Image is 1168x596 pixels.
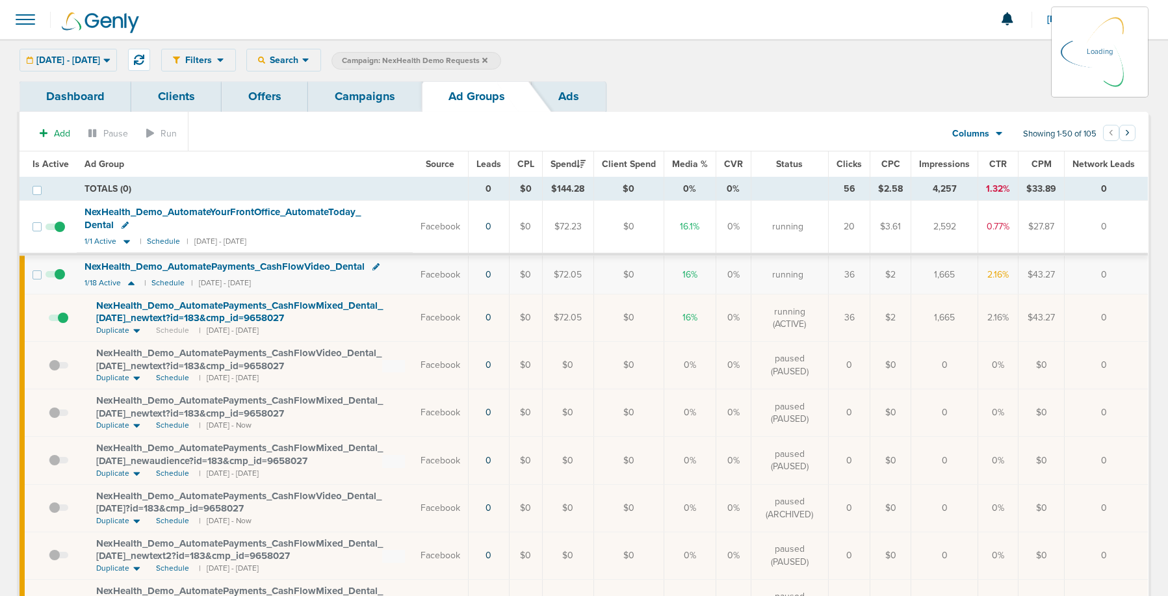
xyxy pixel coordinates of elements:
td: 0% [978,437,1019,484]
td: $0 [1019,532,1065,579]
td: 0 [468,177,509,201]
td: 0% [978,484,1019,532]
td: 1.32% [978,177,1019,201]
td: 0% [716,254,751,294]
td: $43.27 [1019,254,1065,294]
td: 0% [716,341,751,389]
td: $0 [509,389,542,437]
small: | [DATE] - [DATE] [199,372,259,383]
td: $0 [593,294,664,342]
td: 0% [716,389,751,437]
span: Client Spend [602,159,656,170]
td: Facebook [413,437,469,484]
span: Ad Group [84,159,124,170]
span: Schedule [156,563,189,574]
span: Duplicate [96,468,129,479]
td: $3.61 [870,201,911,254]
a: 0 [486,455,491,466]
td: $0 [542,389,593,437]
td: $0 [870,389,911,437]
a: 0 [486,502,491,513]
span: running [772,220,803,233]
p: Loading [1087,44,1113,60]
a: Campaigns [308,81,422,112]
td: 0% [664,341,716,389]
td: 16% [664,294,716,342]
small: | [DATE] - [DATE] [199,468,259,479]
span: NexHealth_ Demo_ AutomatePayments_ CashFlowMixed_ Dental_ [DATE]_ newaudience?id=183&cmp_ id=9658027 [96,442,383,467]
span: Is Active [32,159,69,170]
a: Clients [131,81,222,112]
a: 0 [486,312,491,323]
span: Spend [551,159,586,170]
td: 0 [1065,177,1149,201]
span: Schedule [156,515,189,526]
span: Leads [476,159,501,170]
span: Duplicate [96,372,129,383]
td: $0 [509,294,542,342]
td: 1,665 [911,294,978,342]
small: | [DATE] - Now [199,420,252,431]
td: paused (ARCHIVED) [751,484,828,532]
td: $0 [509,437,542,484]
small: | [DATE] - [DATE] [199,563,259,574]
td: $0 [593,201,664,254]
td: 16% [664,254,716,294]
span: running [772,268,803,281]
td: 0 [1065,437,1149,484]
td: 0% [716,201,751,254]
td: $144.28 [542,177,593,201]
td: 0 [911,389,978,437]
td: $0 [542,437,593,484]
a: 0 [486,407,491,418]
span: 1/18 Active [84,278,121,288]
a: Offers [222,81,308,112]
span: Media % [672,159,708,170]
td: 0 [1065,294,1149,342]
td: 0% [716,484,751,532]
span: Add [54,128,70,139]
td: Facebook [413,389,469,437]
td: 20 [829,201,870,254]
a: 0 [486,221,491,232]
span: Campaign: NexHealth Demo Requests [342,55,487,66]
td: 36 [829,254,870,294]
td: 0% [716,532,751,579]
td: $0 [870,484,911,532]
td: $0 [593,254,664,294]
button: Go to next page [1119,125,1136,141]
td: 0 [1065,484,1149,532]
span: Impressions [919,159,970,170]
td: 0 [829,389,870,437]
td: 2.16% [978,294,1019,342]
span: Schedule [156,468,189,479]
a: Ads [532,81,606,112]
span: Clicks [837,159,862,170]
td: $0 [1019,389,1065,437]
td: running (ACTIVE) [751,294,828,342]
td: $2 [870,294,911,342]
span: CVR [724,159,743,170]
td: 0% [716,177,751,201]
td: $0 [509,484,542,532]
td: $0 [542,341,593,389]
button: Add [32,124,77,143]
small: | [DATE] - [DATE] [187,237,246,246]
span: 1/1 Active [84,237,116,246]
td: $0 [593,437,664,484]
td: paused (PAUSED) [751,437,828,484]
td: $0 [542,484,593,532]
span: CPC [881,159,900,170]
td: $0 [1019,484,1065,532]
span: Source [426,159,454,170]
td: 0% [978,389,1019,437]
img: Genly [62,12,139,33]
span: Network Leads [1072,159,1135,170]
span: NexHealth_ Demo_ AutomatePayments_ CashFlowVideo_ Dental_ [DATE]?id=183&cmp_ id=9658027 [96,490,382,515]
td: $0 [509,341,542,389]
td: Facebook [413,201,469,254]
td: 0 [1065,532,1149,579]
small: Schedule [151,278,185,288]
td: Facebook [413,532,469,579]
td: 0% [664,177,716,201]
